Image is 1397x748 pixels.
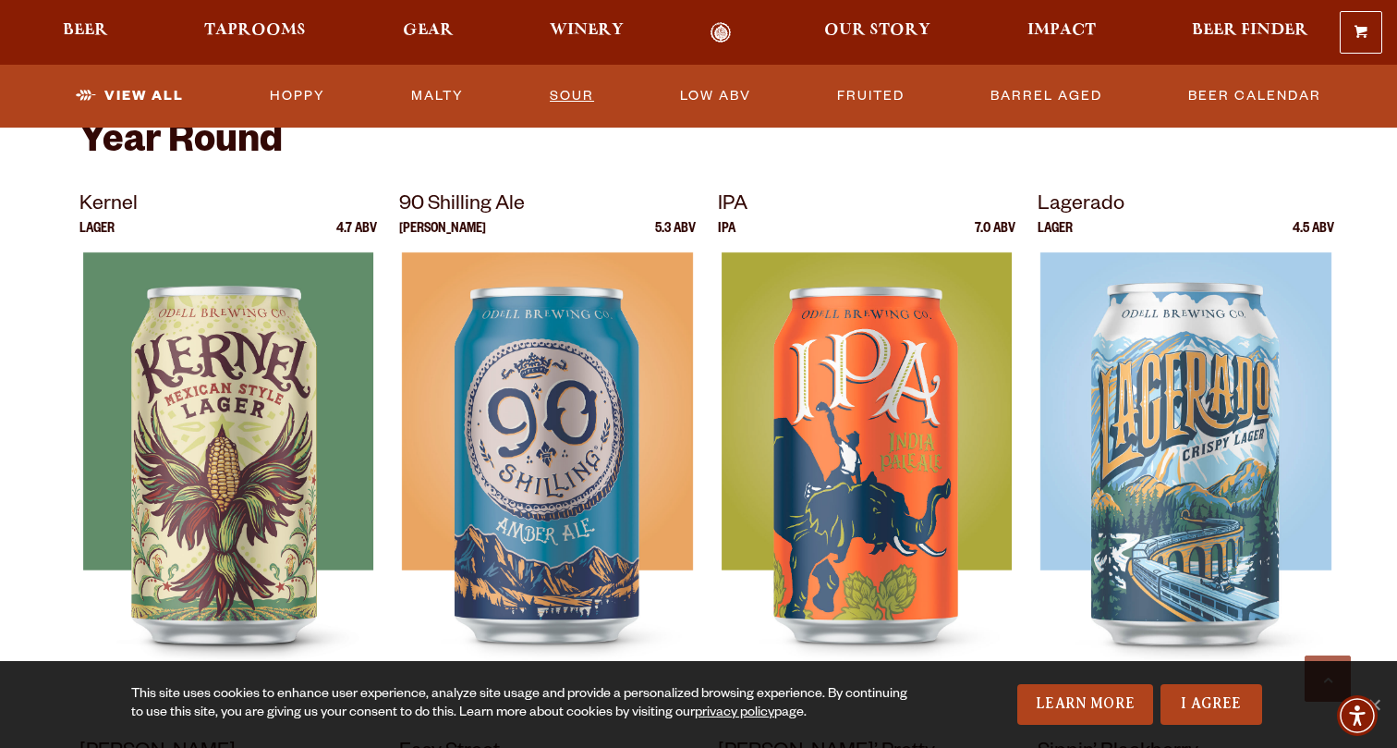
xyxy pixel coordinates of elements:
p: 4.7 ABV [336,223,377,252]
p: Kernel [79,190,377,223]
a: I Agree [1160,684,1262,725]
a: Our Story [812,22,942,43]
a: Odell Home [686,22,755,43]
a: Kernel Lager 4.7 ABV Kernel Kernel [79,190,377,715]
span: Impact [1027,23,1096,38]
a: Low ABV [673,75,759,117]
p: Lager [79,223,115,252]
a: Beer Calendar [1181,75,1329,117]
a: Fruited [830,75,912,117]
img: Kernel [83,252,373,715]
div: This site uses cookies to enhance user experience, analyze site usage and provide a personalized ... [131,686,914,723]
a: Gear [391,22,466,43]
p: 90 Shilling Ale [399,190,697,223]
a: View All [68,75,191,117]
p: IPA [718,190,1015,223]
a: Winery [538,22,636,43]
img: 90 Shilling Ale [402,252,692,715]
img: Lagerado [1040,252,1330,715]
span: Winery [550,23,624,38]
a: Malty [404,75,471,117]
a: Lagerado Lager 4.5 ABV Lagerado Lagerado [1038,190,1335,715]
a: privacy policy [695,706,774,721]
p: 7.0 ABV [975,223,1015,252]
a: Beer Finder [1180,22,1320,43]
a: Learn More [1017,684,1153,725]
p: Lagerado [1038,190,1335,223]
p: [PERSON_NAME] [399,223,486,252]
span: Beer Finder [1192,23,1308,38]
p: 5.3 ABV [655,223,696,252]
a: Barrel Aged [983,75,1110,117]
span: Gear [403,23,454,38]
span: Taprooms [204,23,306,38]
a: Hoppy [262,75,333,117]
span: Our Story [824,23,930,38]
div: Accessibility Menu [1337,695,1378,736]
p: 4.5 ABV [1293,223,1334,252]
a: Taprooms [192,22,318,43]
span: Beer [63,23,108,38]
p: IPA [718,223,735,252]
a: Beer [51,22,120,43]
a: Sour [542,75,601,117]
p: Lager [1038,223,1073,252]
img: IPA [722,252,1012,715]
a: Scroll to top [1305,656,1351,702]
h2: Year Round [79,122,1318,166]
a: 90 Shilling Ale [PERSON_NAME] 5.3 ABV 90 Shilling Ale 90 Shilling Ale [399,190,697,715]
a: Impact [1015,22,1108,43]
a: IPA IPA 7.0 ABV IPA IPA [718,190,1015,715]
